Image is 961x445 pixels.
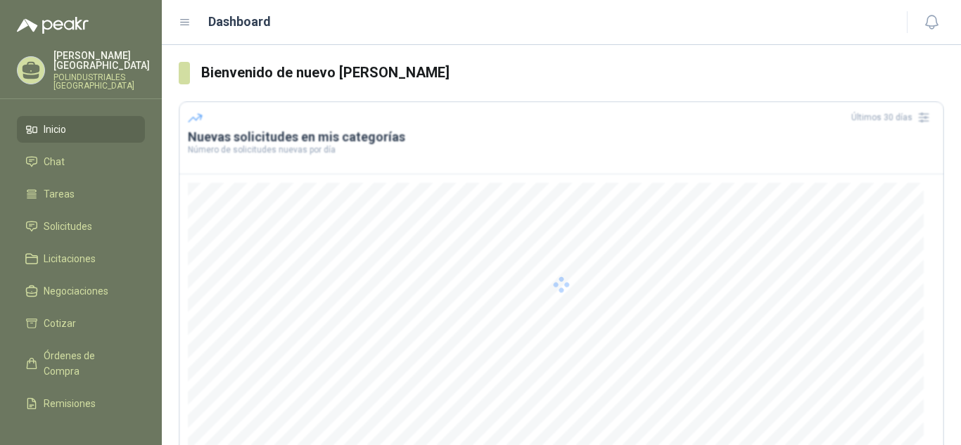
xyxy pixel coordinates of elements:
span: Tareas [44,186,75,202]
span: Chat [44,154,65,169]
a: Licitaciones [17,245,145,272]
a: Órdenes de Compra [17,342,145,385]
span: Cotizar [44,316,76,331]
a: Cotizar [17,310,145,337]
span: Solicitudes [44,219,92,234]
span: Remisiones [44,396,96,411]
h1: Dashboard [208,12,271,32]
a: Remisiones [17,390,145,417]
img: Logo peakr [17,17,89,34]
span: Órdenes de Compra [44,348,132,379]
span: Negociaciones [44,283,108,299]
h3: Bienvenido de nuevo [PERSON_NAME] [201,62,944,84]
span: Licitaciones [44,251,96,266]
span: Inicio [44,122,66,137]
a: Chat [17,148,145,175]
p: POLINDUSTRIALES [GEOGRAPHIC_DATA] [53,73,150,90]
a: Negociaciones [17,278,145,304]
a: Tareas [17,181,145,207]
a: Solicitudes [17,213,145,240]
p: [PERSON_NAME] [GEOGRAPHIC_DATA] [53,51,150,70]
a: Inicio [17,116,145,143]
